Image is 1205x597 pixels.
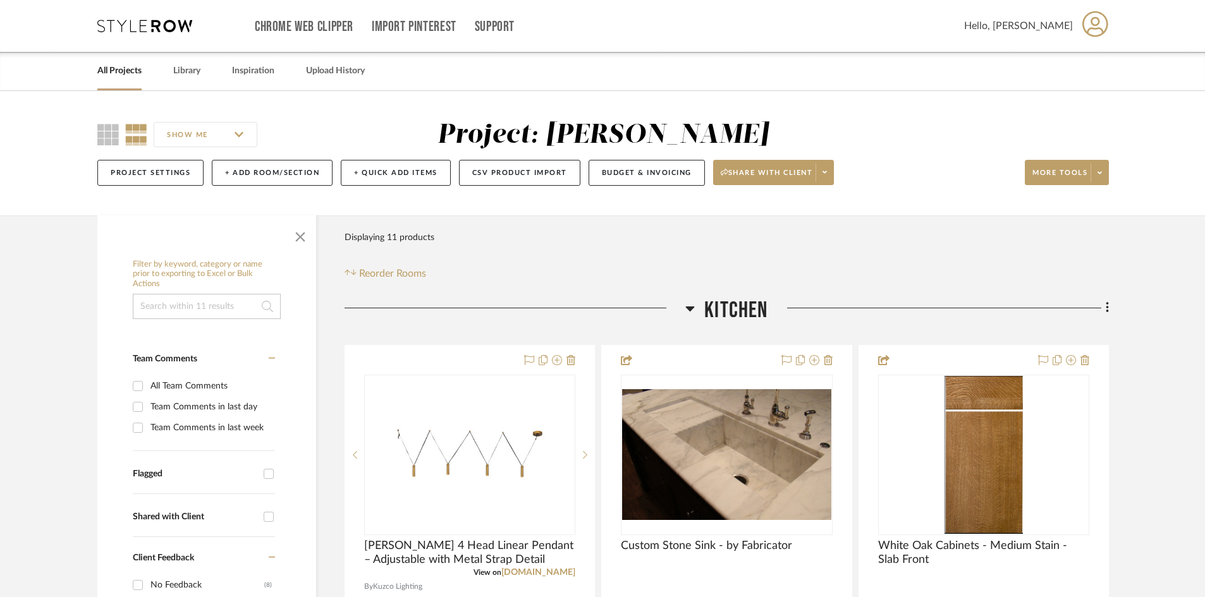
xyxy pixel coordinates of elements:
[133,354,197,363] span: Team Comments
[589,160,705,186] button: Budget & Invoicing
[365,375,575,534] div: 0
[372,21,456,32] a: Import Pinterest
[945,376,1023,534] img: White Oak Cabinets - Medium Stain - Slab Front
[255,21,353,32] a: Chrome Web Clipper
[264,575,272,595] div: (8)
[364,539,575,567] span: [PERSON_NAME] 4 Head Linear Pendant – Adjustable with Metal Strap Detail
[704,297,768,324] span: Kitchen
[306,63,365,80] a: Upload History
[97,63,142,80] a: All Projects
[341,160,451,186] button: + Quick Add Items
[97,160,204,186] button: Project Settings
[133,294,281,319] input: Search within 11 results
[150,575,264,595] div: No Feedback
[345,266,426,281] button: Reorder Rooms
[133,469,257,479] div: Flagged
[621,539,792,553] span: Custom Stone Sink - by Fabricator
[150,418,272,438] div: Team Comments in last week
[345,225,434,250] div: Displaying 11 products
[133,512,257,522] div: Shared with Client
[359,266,426,281] span: Reorder Rooms
[212,160,333,186] button: + Add Room/Section
[474,569,501,576] span: View on
[373,581,422,593] span: Kuzco Lighting
[173,63,200,80] a: Library
[459,160,580,186] button: CSV Product Import
[150,397,272,417] div: Team Comments in last day
[475,21,515,32] a: Support
[437,122,769,148] div: Project: [PERSON_NAME]
[232,63,274,80] a: Inspiration
[288,222,313,247] button: Close
[133,553,194,562] span: Client Feedback
[964,18,1073,33] span: Hello, [PERSON_NAME]
[622,389,831,520] img: Custom Stone Sink - by Fabricator
[621,375,831,534] div: 0
[391,376,549,534] img: Mason 4 Head Linear Pendant – Adjustable with Metal Strap Detail
[879,375,1089,534] div: 0
[364,581,373,593] span: By
[1025,160,1109,185] button: More tools
[713,160,835,185] button: Share with client
[133,260,281,289] h6: Filter by keyword, category or name prior to exporting to Excel or Bulk Actions
[150,376,272,396] div: All Team Comments
[878,539,1089,567] span: White Oak Cabinets - Medium Stain - Slab Front
[721,168,813,187] span: Share with client
[1032,168,1087,187] span: More tools
[501,568,575,577] a: [DOMAIN_NAME]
